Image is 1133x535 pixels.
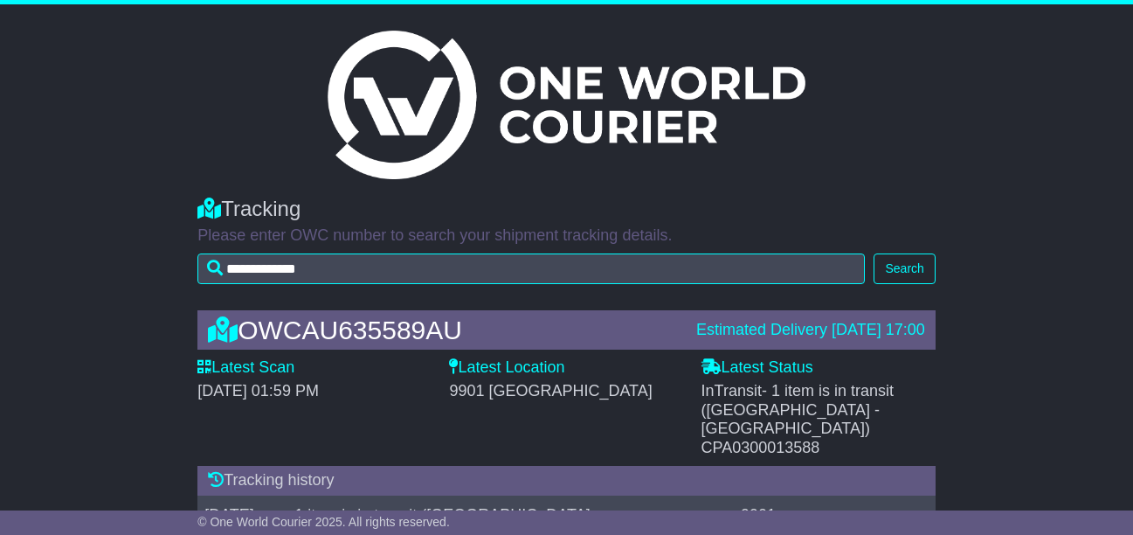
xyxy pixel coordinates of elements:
div: Tracking [197,197,936,222]
label: Latest Location [449,358,564,378]
span: InTransit [701,382,894,456]
p: Please enter OWC number to search your shipment tracking details. [197,226,936,246]
img: Light [328,31,805,179]
span: - 1 item is in transit ([GEOGRAPHIC_DATA] - [GEOGRAPHIC_DATA]) CPA0300013588 [701,382,894,456]
button: Search [874,254,935,284]
label: Latest Status [701,358,813,378]
div: Tracking history [197,466,936,496]
label: Latest Scan [197,358,294,378]
span: 9901 [GEOGRAPHIC_DATA] [449,382,652,400]
div: Estimated Delivery [DATE] 17:00 [696,321,925,340]
span: © One World Courier 2025. All rights reserved. [197,515,450,529]
div: OWCAU635589AU [199,316,687,344]
span: [DATE] 01:59 PM [197,382,319,400]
